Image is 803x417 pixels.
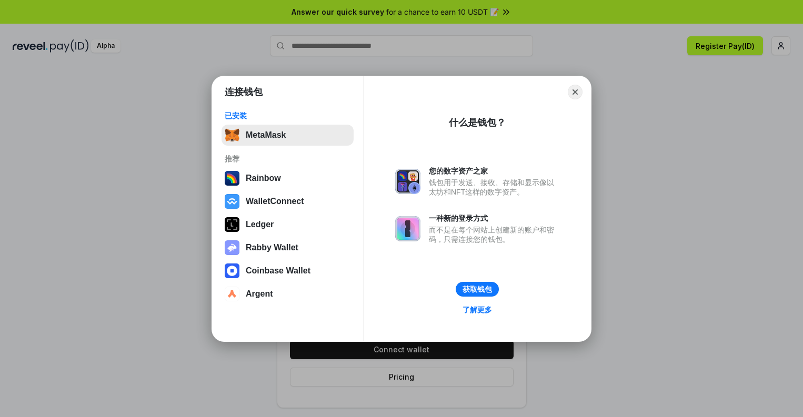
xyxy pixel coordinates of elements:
div: 什么是钱包？ [449,116,506,129]
button: Rainbow [222,168,354,189]
button: Rabby Wallet [222,237,354,258]
div: WalletConnect [246,197,304,206]
img: svg+xml,%3Csvg%20xmlns%3D%22http%3A%2F%2Fwww.w3.org%2F2000%2Fsvg%22%20fill%3D%22none%22%20viewBox... [395,216,420,241]
button: Coinbase Wallet [222,260,354,281]
img: svg+xml,%3Csvg%20xmlns%3D%22http%3A%2F%2Fwww.w3.org%2F2000%2Fsvg%22%20fill%3D%22none%22%20viewBox... [225,240,239,255]
div: 推荐 [225,154,350,164]
div: 一种新的登录方式 [429,213,559,223]
div: 了解更多 [463,305,492,314]
div: MetaMask [246,130,286,140]
div: 获取钱包 [463,284,492,294]
button: WalletConnect [222,191,354,212]
div: Ledger [246,220,274,229]
button: 获取钱包 [456,282,499,297]
div: Rainbow [246,174,281,183]
div: 而不是在每个网站上创建新的账户和密码，只需连接您的钱包。 [429,225,559,244]
button: Ledger [222,214,354,235]
button: Argent [222,283,354,304]
div: Rabby Wallet [246,243,298,252]
img: svg+xml,%3Csvg%20fill%3D%22none%22%20height%3D%2233%22%20viewBox%3D%220%200%2035%2033%22%20width%... [225,128,239,143]
img: svg+xml,%3Csvg%20width%3D%2228%22%20height%3D%2228%22%20viewBox%3D%220%200%2028%2028%22%20fill%3D... [225,287,239,301]
img: svg+xml,%3Csvg%20xmlns%3D%22http%3A%2F%2Fwww.w3.org%2F2000%2Fsvg%22%20fill%3D%22none%22%20viewBox... [395,169,420,194]
img: svg+xml,%3Csvg%20width%3D%22120%22%20height%3D%22120%22%20viewBox%3D%220%200%20120%20120%22%20fil... [225,171,239,186]
h1: 连接钱包 [225,86,263,98]
div: 已安装 [225,111,350,120]
img: svg+xml,%3Csvg%20xmlns%3D%22http%3A%2F%2Fwww.w3.org%2F2000%2Fsvg%22%20width%3D%2228%22%20height%3... [225,217,239,232]
div: 钱包用于发送、接收、存储和显示像以太坊和NFT这样的数字资产。 [429,178,559,197]
button: Close [568,85,583,99]
div: Coinbase Wallet [246,266,310,276]
img: svg+xml,%3Csvg%20width%3D%2228%22%20height%3D%2228%22%20viewBox%3D%220%200%2028%2028%22%20fill%3D... [225,194,239,209]
a: 了解更多 [456,303,498,317]
button: MetaMask [222,125,354,146]
div: 您的数字资产之家 [429,166,559,176]
div: Argent [246,289,273,299]
img: svg+xml,%3Csvg%20width%3D%2228%22%20height%3D%2228%22%20viewBox%3D%220%200%2028%2028%22%20fill%3D... [225,263,239,278]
